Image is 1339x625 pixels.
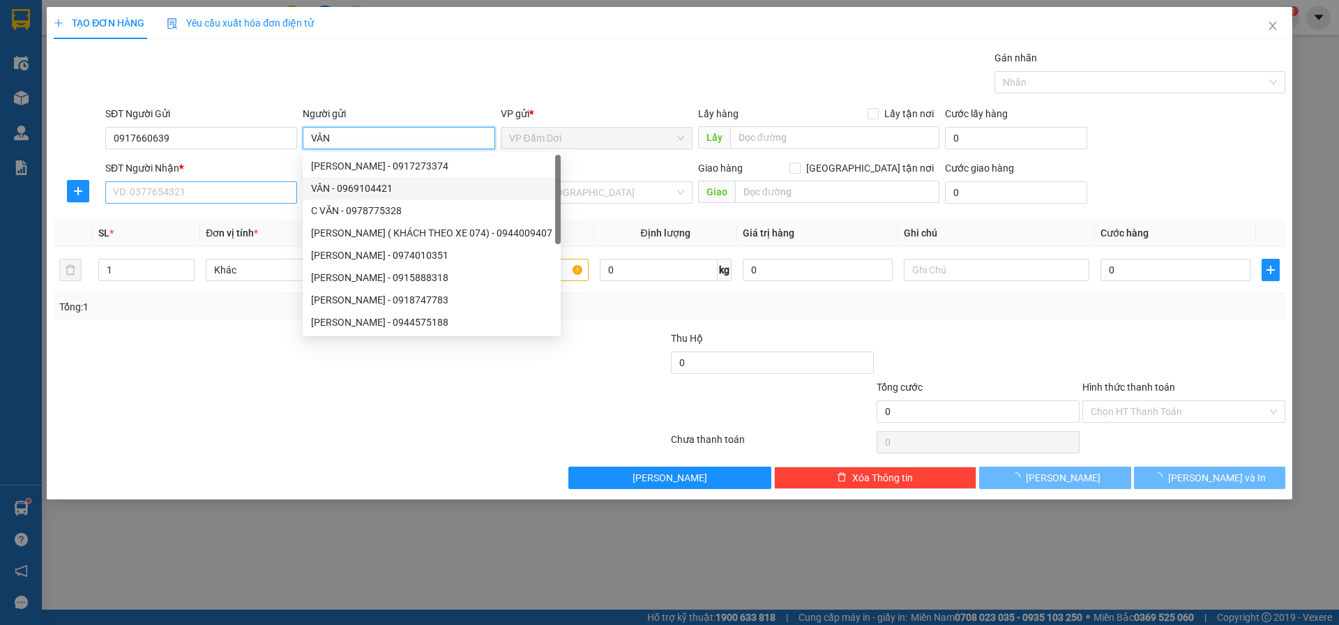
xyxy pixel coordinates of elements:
[898,220,1095,247] th: Ghi chú
[68,186,89,197] span: plus
[311,292,552,308] div: [PERSON_NAME] - 0918747783
[311,181,552,196] div: VÂN - 0969104421
[311,158,552,174] div: [PERSON_NAME] - 0917273374
[80,9,197,27] b: [PERSON_NAME]
[303,222,561,244] div: NGUYỄN ÁI VÂN ( KHÁCH THEO XE 074) - 0944009407
[303,289,561,311] div: NGUYỄN VĂN NGHIỆP - 0918747783
[303,177,561,199] div: VÂN - 0969104421
[303,311,561,333] div: HOÀNG VĂN TRUNG - 0944575188
[59,259,82,281] button: delete
[774,467,977,489] button: deleteXóa Thông tin
[633,470,707,485] span: [PERSON_NAME]
[311,315,552,330] div: [PERSON_NAME] - 0944575188
[6,48,266,66] li: 02839.63.63.63
[904,259,1089,281] input: Ghi Chú
[303,106,494,121] div: Người gửi
[1262,264,1279,276] span: plus
[698,163,743,174] span: Giao hàng
[67,180,89,202] button: plus
[945,181,1087,204] input: Cước giao hàng
[6,87,157,110] b: GỬI : VP Đầm Dơi
[730,126,939,149] input: Dọc đường
[1153,472,1168,482] span: loading
[718,259,732,281] span: kg
[167,17,314,29] span: Yêu cầu xuất hóa đơn điện tử
[311,270,552,285] div: [PERSON_NAME] - 0915888318
[509,128,684,149] span: VP Đầm Dơi
[80,51,91,62] span: phone
[837,472,847,483] span: delete
[59,299,517,315] div: Tổng: 1
[879,106,939,121] span: Lấy tận nơi
[979,467,1130,489] button: [PERSON_NAME]
[568,467,771,489] button: [PERSON_NAME]
[671,333,703,344] span: Thu Hộ
[743,259,893,281] input: 0
[698,108,739,119] span: Lấy hàng
[945,127,1087,149] input: Cước lấy hàng
[852,470,913,485] span: Xóa Thông tin
[303,266,561,289] div: trần văn kill - 0915888318
[6,31,266,48] li: 85 [PERSON_NAME]
[735,181,939,203] input: Dọc đường
[303,199,561,222] div: C VĂN - 0978775328
[1267,20,1278,31] span: close
[1026,470,1100,485] span: [PERSON_NAME]
[945,163,1014,174] label: Cước giao hàng
[669,432,875,456] div: Chưa thanh toán
[311,203,552,218] div: C VĂN - 0978775328
[743,227,794,239] span: Giá trị hàng
[877,382,923,393] span: Tổng cước
[311,225,552,241] div: [PERSON_NAME] ( KHÁCH THEO XE 074) - 0944009407
[1082,382,1175,393] label: Hình thức thanh toán
[105,160,297,176] div: SĐT Người Nhận
[303,155,561,177] div: trần văn mùi - 0917273374
[641,227,690,239] span: Định lượng
[206,227,258,239] span: Đơn vị tính
[54,17,144,29] span: TẠO ĐƠN HÀNG
[1168,470,1266,485] span: [PERSON_NAME] và In
[1262,259,1280,281] button: plus
[311,248,552,263] div: [PERSON_NAME] - 0974010351
[1253,7,1292,46] button: Close
[994,52,1037,63] label: Gán nhãn
[105,106,297,121] div: SĐT Người Gửi
[303,244,561,266] div: NGUYỄN VĂN THÀNH - 0974010351
[98,227,109,239] span: SL
[1011,472,1026,482] span: loading
[167,18,178,29] img: icon
[1100,227,1149,239] span: Cước hàng
[801,160,939,176] span: [GEOGRAPHIC_DATA] tận nơi
[214,259,383,280] span: Khác
[501,106,693,121] div: VP gửi
[80,33,91,45] span: environment
[54,18,63,28] span: plus
[698,126,730,149] span: Lấy
[1134,467,1285,489] button: [PERSON_NAME] và In
[945,108,1008,119] label: Cước lấy hàng
[698,181,735,203] span: Giao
